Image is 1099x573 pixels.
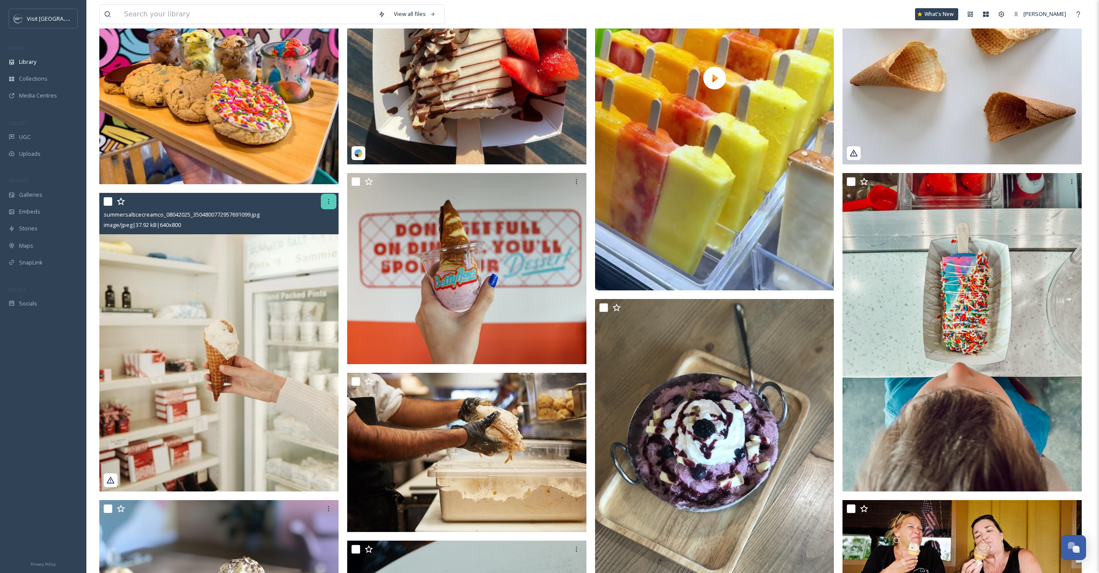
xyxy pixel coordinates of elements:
a: [PERSON_NAME] [1009,6,1070,22]
span: Maps [19,242,33,250]
input: Search your library [120,5,374,24]
span: SOCIALS [9,286,26,293]
span: Media Centres [19,91,57,100]
span: COLLECT [9,120,27,126]
img: ee50e9d0-849e-261c-1691-b89b72cf1473.jpg [347,173,586,364]
img: visitOP407.jpg [347,373,586,532]
img: snapsea-logo.png [354,149,363,157]
span: image/jpeg | 37.92 kB | 640 x 800 [104,221,181,229]
button: Open Chat [1061,535,1086,560]
span: summersalticecreamco_08042025_3504800772957691099.jpg [104,211,260,218]
a: Privacy Policy [31,558,56,569]
span: Galleries [19,191,42,199]
img: c3es6xdrejuflcaqpovn.png [14,14,22,23]
span: MEDIA [9,44,24,51]
span: Stories [19,224,38,233]
span: [PERSON_NAME] [1023,10,1066,18]
a: What's New [915,8,958,20]
span: Privacy Policy [31,561,56,567]
a: View all files [390,6,440,22]
span: Embeds [19,208,40,216]
span: Collections [19,75,48,83]
span: UGC [19,133,31,141]
span: WIDGETS [9,177,29,184]
span: Visit [GEOGRAPHIC_DATA] [27,14,94,22]
img: summersalticecreamco_08042025_3504800772957691099.jpg [99,193,339,492]
span: Socials [19,299,37,308]
span: Uploads [19,150,41,158]
span: Library [19,58,36,66]
img: IMG_4844.JPG [842,173,1082,491]
span: SnapLink [19,258,43,267]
